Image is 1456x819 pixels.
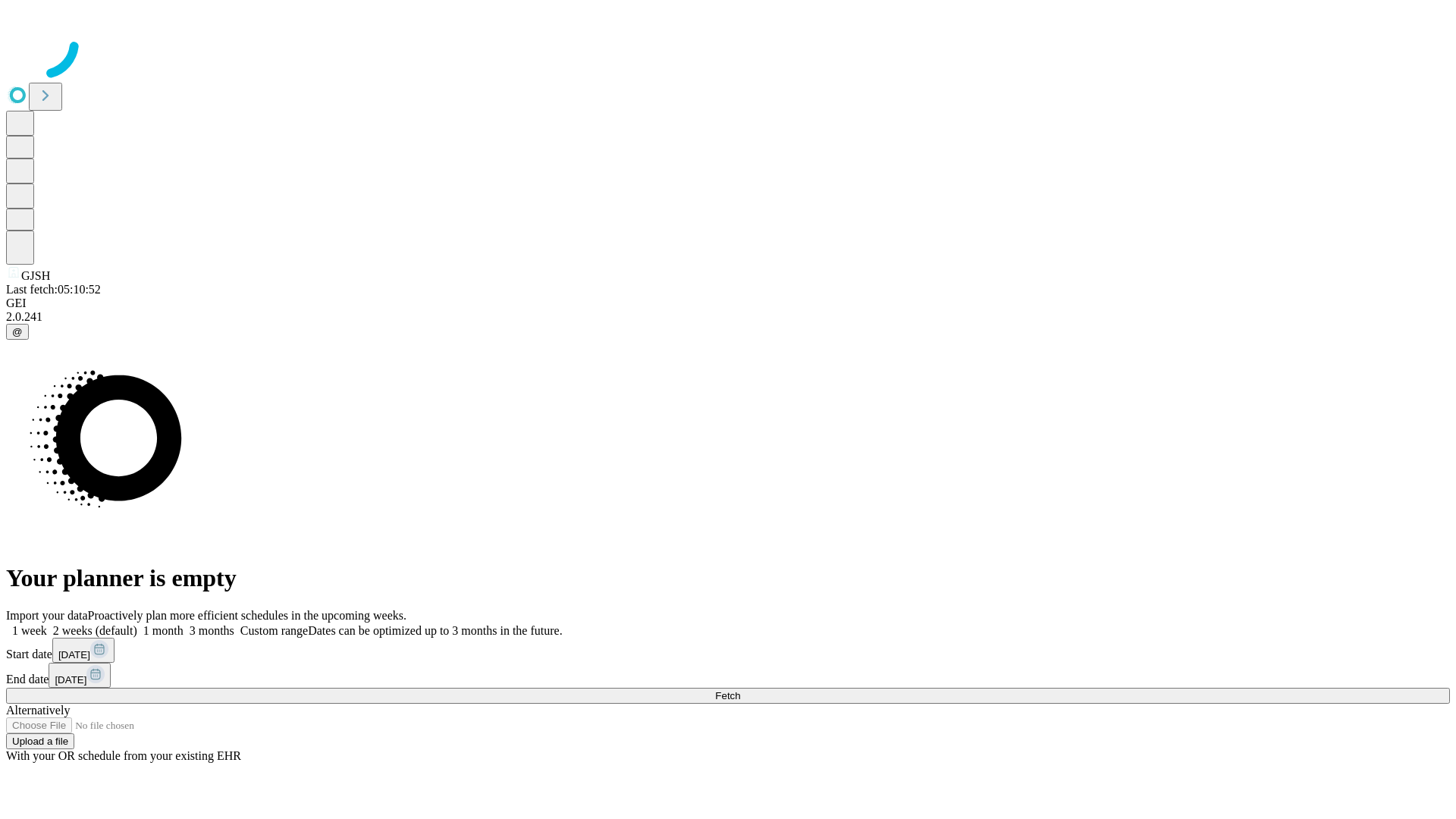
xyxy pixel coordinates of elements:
[143,624,184,637] span: 1 month
[6,749,241,762] span: With your OR schedule from your existing EHR
[6,663,1450,688] div: End date
[88,609,406,622] span: Proactively plan more efficient schedules in the upcoming weeks.
[6,688,1450,704] button: Fetch
[12,624,47,637] span: 1 week
[12,326,23,337] span: @
[190,624,234,637] span: 3 months
[6,564,1450,592] h1: Your planner is empty
[240,624,308,637] span: Custom range
[6,609,88,622] span: Import your data
[55,674,86,686] span: [DATE]
[6,283,101,296] span: Last fetch: 05:10:52
[21,269,50,282] span: GJSH
[6,733,74,749] button: Upload a file
[6,638,1450,663] div: Start date
[53,624,137,637] span: 2 weeks (default)
[52,638,115,663] button: [DATE]
[58,649,90,661] span: [DATE]
[49,663,111,688] button: [DATE]
[6,310,1450,324] div: 2.0.241
[6,324,29,340] button: @
[6,297,1450,310] div: GEI
[308,624,562,637] span: Dates can be optimized up to 3 months in the future.
[6,704,70,717] span: Alternatively
[715,690,740,701] span: Fetch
